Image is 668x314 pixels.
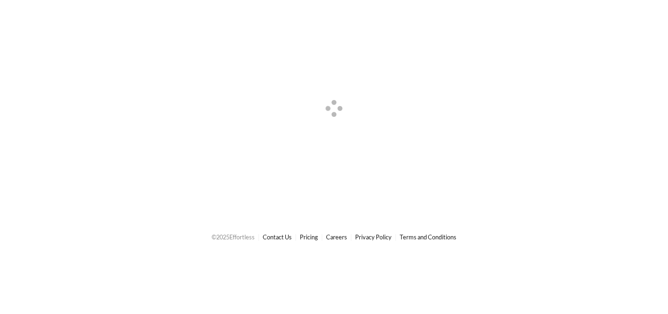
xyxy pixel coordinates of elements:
a: Contact Us [263,233,292,241]
span: © 2025 Effortless [212,233,255,241]
a: Privacy Policy [355,233,392,241]
a: Terms and Conditions [400,233,456,241]
a: Careers [326,233,347,241]
a: Pricing [300,233,318,241]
